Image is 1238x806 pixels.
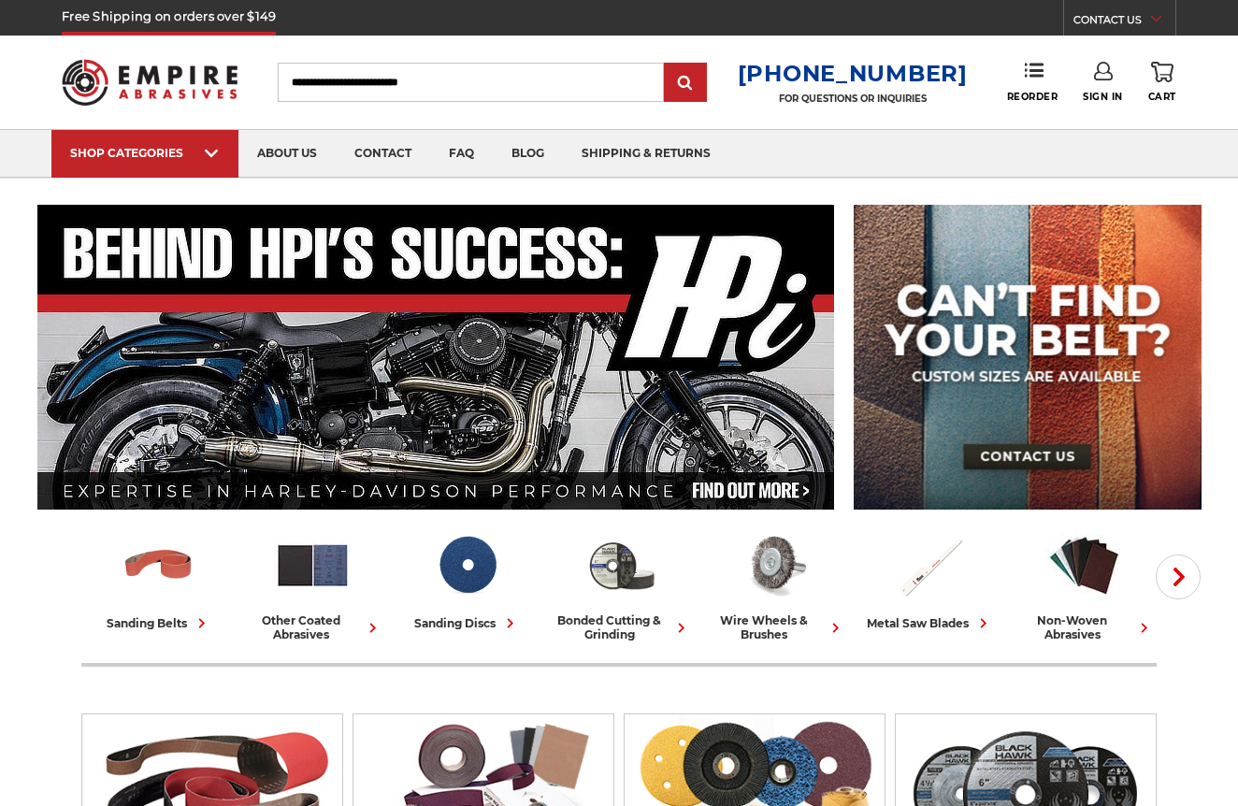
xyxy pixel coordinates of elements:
a: wire wheels & brushes [706,526,845,641]
div: other coated abrasives [243,613,382,641]
input: Submit [667,65,704,102]
img: Sanding Belts [120,526,197,604]
img: promo banner for custom belts. [854,205,1202,510]
img: Banner for an interview featuring Horsepower Inc who makes Harley performance upgrades featured o... [37,205,835,510]
span: Reorder [1007,91,1058,103]
a: non-woven abrasives [1015,526,1154,641]
span: Sign In [1083,91,1123,103]
a: sanding discs [397,526,537,633]
a: [PHONE_NUMBER] [738,60,968,87]
a: shipping & returns [563,130,729,178]
button: Next [1156,554,1201,599]
a: bonded cutting & grinding [552,526,691,641]
img: Sanding Discs [428,526,506,604]
div: metal saw blades [867,613,993,633]
img: Non-woven Abrasives [1045,526,1123,604]
a: CONTACT US [1073,9,1175,36]
div: SHOP CATEGORIES [70,146,220,160]
a: Reorder [1007,62,1058,102]
img: Wire Wheels & Brushes [737,526,814,604]
a: faq [430,130,493,178]
a: about us [238,130,336,178]
a: other coated abrasives [243,526,382,641]
img: Empire Abrasives [62,48,238,117]
img: Metal Saw Blades [891,526,969,604]
a: metal saw blades [860,526,1000,633]
div: sanding discs [414,613,520,633]
div: sanding belts [107,613,211,633]
a: Cart [1148,62,1176,103]
div: bonded cutting & grinding [552,613,691,641]
a: contact [336,130,430,178]
a: blog [493,130,563,178]
p: FOR QUESTIONS OR INQUIRIES [738,93,968,105]
div: non-woven abrasives [1015,613,1154,641]
a: sanding belts [89,526,228,633]
div: wire wheels & brushes [706,613,845,641]
span: Cart [1148,91,1176,103]
img: Bonded Cutting & Grinding [583,526,660,604]
img: Other Coated Abrasives [274,526,352,604]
